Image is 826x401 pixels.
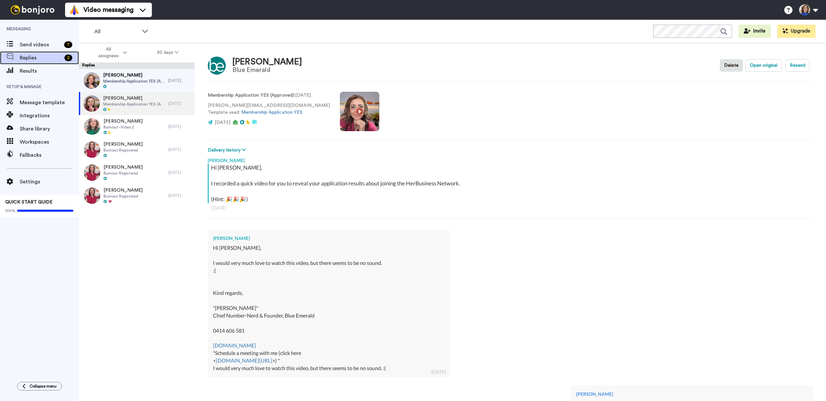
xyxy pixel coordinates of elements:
[208,92,330,99] p: : [DATE]
[79,62,195,69] div: Replies
[241,110,302,115] a: Membership Application YES
[20,151,79,159] span: Fallbacks
[232,57,302,67] div: [PERSON_NAME]
[208,57,226,75] img: Image of Elizabeth Salter
[104,164,143,171] span: [PERSON_NAME]
[20,99,79,106] span: Message template
[20,112,79,120] span: Integrations
[739,25,771,38] button: Invite
[79,92,195,115] a: [PERSON_NAME]Membership Application YES (Approved)[DATE]
[168,101,191,106] div: [DATE]
[103,95,165,102] span: [PERSON_NAME]
[5,200,53,204] span: QUICK START GUIDE
[213,235,444,242] div: [PERSON_NAME]
[69,5,80,15] img: vm-color.svg
[83,72,100,89] img: d740a9fb-29d3-4b37-b031-4f4ef42f27e0-thumb.jpg
[84,187,100,204] img: 143e5fca-e7b0-458f-b449-ced2254251d8-thumb.jpg
[64,41,72,48] div: 7
[79,115,195,138] a: [PERSON_NAME]Burnout - Video 2[DATE]
[216,357,272,364] a: [DOMAIN_NAME][URL]
[104,171,143,176] span: Burnout Registered
[20,178,79,186] span: Settings
[8,5,57,14] img: bj-logo-header-white.svg
[5,208,15,213] span: 100%
[17,382,62,390] button: Collapse menu
[104,187,143,194] span: [PERSON_NAME]
[20,41,61,49] span: Send videos
[142,47,194,59] button: 30 days
[103,72,165,79] span: [PERSON_NAME]
[30,384,57,389] span: Collapse menu
[103,79,165,84] span: Membership Application YES (Approved)
[215,120,230,125] span: [DATE]
[208,154,813,164] div: [PERSON_NAME]
[431,369,446,375] div: [DATE]
[64,55,72,61] div: 2
[79,138,195,161] a: [PERSON_NAME]Burnout Registered[DATE]
[20,67,79,75] span: Results
[80,43,142,62] button: All assignees
[104,148,143,153] span: Burnout Registered
[168,193,191,198] div: [DATE]
[232,66,302,74] div: Blue Emerald
[168,147,191,152] div: [DATE]
[94,28,138,35] span: All
[576,391,808,397] div: [PERSON_NAME]
[745,59,782,72] button: Open original
[79,184,195,207] a: [PERSON_NAME]Burnout Registered[DATE]
[103,102,165,107] span: Membership Application YES (Approved)
[213,244,444,365] div: Hi [PERSON_NAME], I would very much love to watch this video, but there seems to be no sound. :( ...
[786,59,810,72] button: Resend
[95,46,122,59] span: All assignees
[168,170,191,175] div: [DATE]
[84,141,100,158] img: 143e5fca-e7b0-458f-b449-ced2254251d8-thumb.jpg
[84,118,100,135] img: 41f28700-c28c-4f01-a895-45b362c529cc-thumb.jpg
[213,365,444,372] div: I would very much love to watch this video, but there seems to be no sound. :(
[168,124,191,129] div: [DATE]
[79,161,195,184] a: [PERSON_NAME]Burnout Registered[DATE]
[104,141,143,148] span: [PERSON_NAME]
[20,54,62,62] span: Replies
[212,205,809,211] div: [DATE]
[104,118,143,125] span: [PERSON_NAME]
[20,138,79,146] span: Workspaces
[83,5,133,14] span: Video messaging
[213,342,256,348] a: [DOMAIN_NAME]
[777,25,815,38] button: Upgrade
[208,102,330,116] p: [PERSON_NAME][EMAIL_ADDRESS][DOMAIN_NAME] Template used:
[20,125,79,133] span: Share library
[720,59,743,72] button: Delete
[104,125,143,130] span: Burnout - Video 2
[211,164,811,203] div: Hi [PERSON_NAME], I recorded a quick video for you to reveal your application results about joini...
[208,147,248,154] button: Delivery history
[84,164,100,181] img: 143e5fca-e7b0-458f-b449-ced2254251d8-thumb.jpg
[83,95,100,112] img: 7cec14ca-356c-4a4d-9760-c1a26ef26749-thumb.jpg
[79,69,195,92] a: [PERSON_NAME]Membership Application YES (Approved)[DATE]
[208,93,294,98] strong: Membership Application YES (Approved)
[104,194,143,199] span: Burnout Registered
[168,78,191,83] div: [DATE]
